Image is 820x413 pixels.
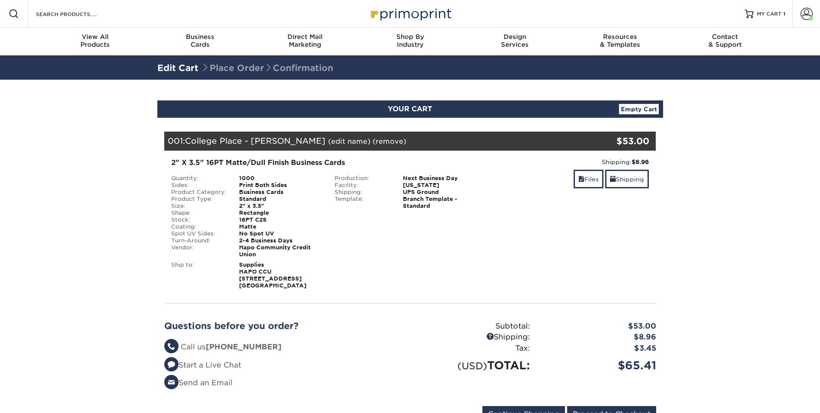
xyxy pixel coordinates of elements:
[568,33,673,48] div: & Templates
[165,203,233,210] div: Size:
[165,216,233,223] div: Stock:
[147,28,252,55] a: BusinessCards
[373,137,406,145] a: (remove)
[328,175,396,182] div: Production:
[457,360,487,371] small: (USD)
[233,223,328,230] div: Matte
[396,182,492,189] div: [US_STATE]
[252,33,357,48] div: Marketing
[463,28,568,55] a: DesignServices
[757,10,782,18] span: MY CART
[410,343,536,354] div: Tax:
[396,196,492,210] div: Branch Template - Standard
[233,216,328,223] div: 16PT C2S
[164,378,233,387] a: Send an Email
[410,332,536,343] div: Shipping:
[328,137,370,145] a: (edit name)
[185,136,325,145] span: College Place - [PERSON_NAME]
[357,28,463,55] a: Shop ByIndustry
[43,33,148,41] span: View All
[165,189,233,196] div: Product Category:
[578,176,584,183] span: files
[252,28,357,55] a: Direct MailMarketing
[410,357,536,374] div: TOTAL:
[568,33,673,41] span: Resources
[328,182,396,189] div: Facility:
[206,342,281,351] strong: [PHONE_NUMBER]
[233,196,328,203] div: Standard
[239,261,306,289] strong: Supplies HAPO CCU [STREET_ADDRESS] [GEOGRAPHIC_DATA]
[357,33,463,48] div: Industry
[673,33,778,48] div: & Support
[165,261,233,289] div: Ship to:
[147,33,252,41] span: Business
[673,33,778,41] span: Contact
[610,176,616,183] span: shipping
[605,170,649,188] a: Shipping
[164,361,241,369] a: Start a Live Chat
[164,132,574,151] div: 001:
[536,321,663,332] div: $53.00
[165,196,233,203] div: Product Type:
[396,189,492,196] div: UPS Ground
[43,28,148,55] a: View AllProducts
[388,105,432,113] span: YOUR CART
[463,33,568,48] div: Services
[463,33,568,41] span: Design
[171,158,485,168] div: 2" X 3.5" 16PT Matte/Dull Finish Business Cards
[233,189,328,196] div: Business Cards
[147,33,252,48] div: Cards
[568,28,673,55] a: Resources& Templates
[165,230,233,237] div: Spot UV Sides:
[165,175,233,182] div: Quantity:
[498,158,649,166] div: Shipping:
[233,237,328,244] div: 2-4 Business Days
[165,244,233,258] div: Vendor:
[410,321,536,332] div: Subtotal:
[357,33,463,41] span: Shop By
[396,175,492,182] div: Next Business Day
[164,321,404,331] h2: Questions before you order?
[632,158,649,165] strong: $8.96
[367,4,453,23] img: Primoprint
[35,9,119,19] input: SEARCH PRODUCTS.....
[328,196,396,210] div: Template:
[165,210,233,216] div: Shape:
[164,342,404,353] li: Call us
[165,223,233,230] div: Coating:
[536,357,663,374] div: $65.41
[233,230,328,237] div: No Spot UV
[233,244,328,258] div: Hapo Community Credit Union
[673,28,778,55] a: Contact& Support
[233,210,328,216] div: Rectangle
[783,11,785,17] span: 1
[536,332,663,343] div: $8.96
[574,135,650,148] div: $53.00
[536,343,663,354] div: $3.45
[157,63,198,73] a: Edit Cart
[619,104,659,114] a: Empty Cart
[165,237,233,244] div: Turn-Around:
[201,63,333,73] span: Place Order Confirmation
[233,175,328,182] div: 1000
[233,182,328,189] div: Print Both Sides
[43,33,148,48] div: Products
[252,33,357,41] span: Direct Mail
[165,182,233,189] div: Sides:
[574,170,603,188] a: Files
[328,189,396,196] div: Shipping:
[233,203,328,210] div: 2" x 3.5"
